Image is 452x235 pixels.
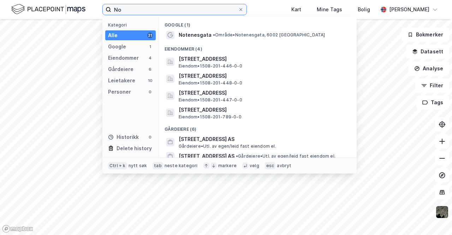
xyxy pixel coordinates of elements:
[108,22,156,28] div: Kategori
[147,134,153,140] div: 0
[417,201,452,235] iframe: Chat Widget
[179,143,276,149] span: Gårdeiere • Utl. av egen/leid fast eiendom el.
[129,163,147,169] div: nytt søk
[108,88,131,96] div: Personer
[179,55,348,63] span: [STREET_ADDRESS]
[159,17,357,29] div: Google (1)
[416,95,449,110] button: Tags
[236,153,335,159] span: Gårdeiere • Utl. av egen/leid fast eiendom el.
[213,32,215,37] span: •
[179,97,242,103] span: Eiendom • 1508-201-447-0-0
[2,225,33,233] a: Mapbox homepage
[147,78,153,83] div: 10
[291,5,301,14] div: Kart
[179,106,348,114] span: [STREET_ADDRESS]
[406,45,449,59] button: Datasett
[159,41,357,53] div: Eiendommer (4)
[147,55,153,61] div: 4
[218,163,237,169] div: markere
[147,44,153,49] div: 1
[179,152,234,160] span: [STREET_ADDRESS] AS
[108,162,127,169] div: Ctrl + k
[111,4,238,15] input: Søk på adresse, matrikkel, gårdeiere, leietakere eller personer
[108,133,139,141] div: Historikk
[147,89,153,95] div: 0
[179,31,212,39] span: Notenesgata
[165,163,198,169] div: neste kategori
[108,31,118,40] div: Alle
[159,121,357,134] div: Gårdeiere (6)
[213,32,325,38] span: Område • Notenesgata, 6002 [GEOGRAPHIC_DATA]
[408,61,449,76] button: Analyse
[108,65,133,74] div: Gårdeiere
[179,135,348,143] span: [STREET_ADDRESS] AS
[277,163,291,169] div: avbryt
[11,3,85,16] img: logo.f888ab2527a4732fd821a326f86c7f29.svg
[108,42,126,51] div: Google
[179,89,348,97] span: [STREET_ADDRESS]
[236,153,238,159] span: •
[402,28,449,42] button: Bokmerker
[179,63,242,69] span: Eiendom • 1508-201-446-0-0
[415,78,449,93] button: Filter
[179,80,242,86] span: Eiendom • 1508-201-448-0-0
[108,54,139,62] div: Eiendommer
[147,66,153,72] div: 6
[108,76,135,85] div: Leietakere
[117,144,152,153] div: Delete history
[317,5,342,14] div: Mine Tags
[179,114,242,120] span: Eiendom • 1508-201-789-0-0
[179,72,348,80] span: [STREET_ADDRESS]
[265,162,276,169] div: esc
[147,33,153,38] div: 21
[153,162,163,169] div: tab
[250,163,259,169] div: velg
[358,5,370,14] div: Bolig
[389,5,429,14] div: [PERSON_NAME]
